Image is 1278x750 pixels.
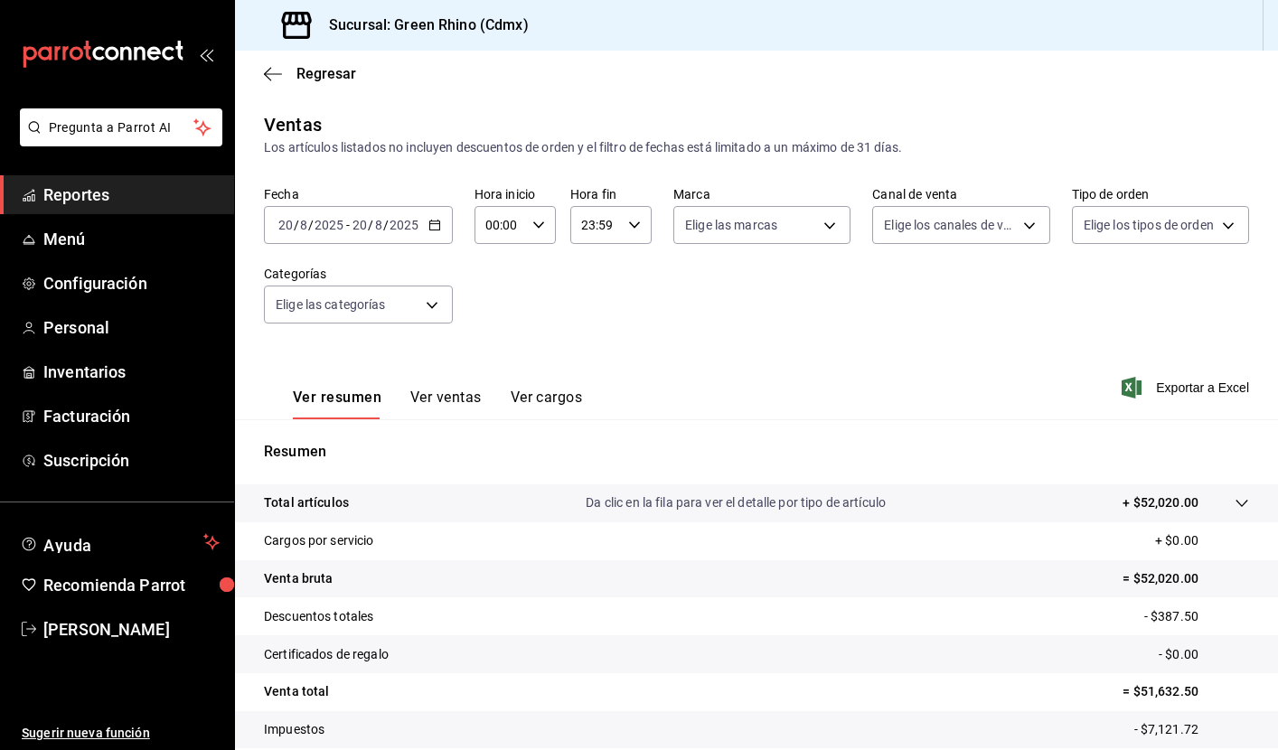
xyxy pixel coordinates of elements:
[315,14,529,36] h3: Sucursal: Green Rhino (Cdmx)
[43,573,220,597] span: Recomienda Parrot
[43,183,220,207] span: Reportes
[1123,682,1249,701] p: = $51,632.50
[264,720,324,739] p: Impuestos
[199,47,213,61] button: open_drawer_menu
[374,218,383,232] input: --
[43,360,220,384] span: Inventarios
[1072,188,1249,201] label: Tipo de orden
[1123,569,1249,588] p: = $52,020.00
[276,295,386,314] span: Elige las categorías
[368,218,373,232] span: /
[43,531,196,553] span: Ayuda
[264,531,374,550] p: Cargos por servicio
[43,315,220,340] span: Personal
[296,65,356,82] span: Regresar
[346,218,350,232] span: -
[264,65,356,82] button: Regresar
[43,617,220,642] span: [PERSON_NAME]
[884,216,1016,234] span: Elige los canales de venta
[22,724,220,743] span: Sugerir nueva función
[264,607,373,626] p: Descuentos totales
[43,227,220,251] span: Menú
[264,111,322,138] div: Ventas
[872,188,1049,201] label: Canal de venta
[299,218,308,232] input: --
[1125,377,1249,398] button: Exportar a Excel
[293,389,381,419] button: Ver resumen
[293,389,582,419] div: navigation tabs
[389,218,419,232] input: ----
[20,108,222,146] button: Pregunta a Parrot AI
[49,118,194,137] span: Pregunta a Parrot AI
[1123,493,1198,512] p: + $52,020.00
[1134,720,1249,739] p: - $7,121.72
[410,389,482,419] button: Ver ventas
[1084,216,1214,234] span: Elige los tipos de orden
[264,188,453,201] label: Fecha
[1155,531,1249,550] p: + $0.00
[475,188,556,201] label: Hora inicio
[685,216,777,234] span: Elige las marcas
[314,218,344,232] input: ----
[570,188,652,201] label: Hora fin
[352,218,368,232] input: --
[511,389,583,419] button: Ver cargos
[264,138,1249,157] div: Los artículos listados no incluyen descuentos de orden y el filtro de fechas está limitado a un m...
[383,218,389,232] span: /
[43,271,220,295] span: Configuración
[1159,645,1249,664] p: - $0.00
[13,131,222,150] a: Pregunta a Parrot AI
[277,218,294,232] input: --
[308,218,314,232] span: /
[673,188,850,201] label: Marca
[1144,607,1249,626] p: - $387.50
[43,404,220,428] span: Facturación
[264,569,333,588] p: Venta bruta
[294,218,299,232] span: /
[264,682,329,701] p: Venta total
[264,441,1249,463] p: Resumen
[586,493,886,512] p: Da clic en la fila para ver el detalle por tipo de artículo
[43,448,220,473] span: Suscripción
[264,267,453,280] label: Categorías
[264,493,349,512] p: Total artículos
[264,645,389,664] p: Certificados de regalo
